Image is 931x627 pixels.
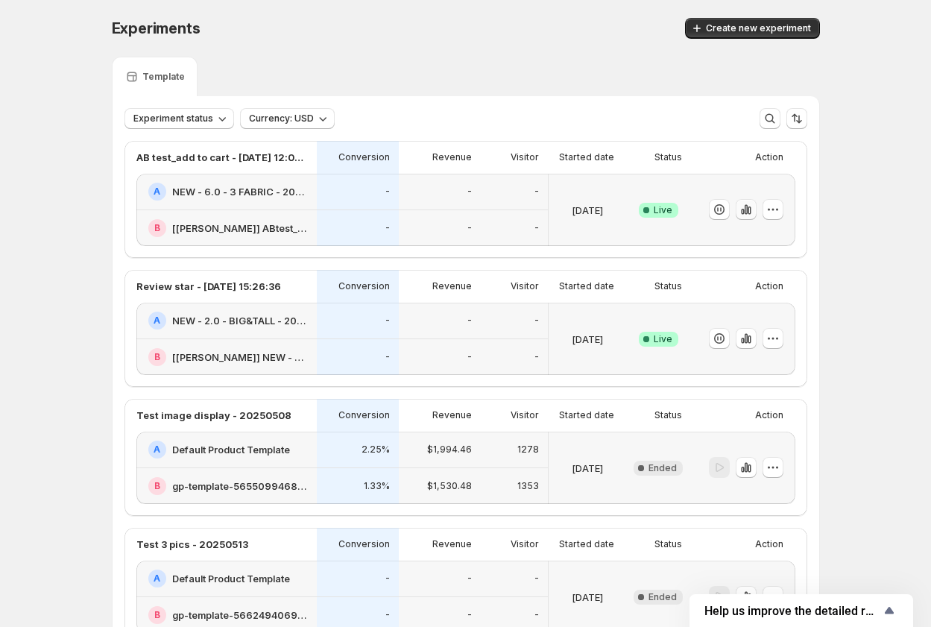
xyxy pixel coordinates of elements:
p: - [385,186,390,198]
button: Create new experiment [685,18,820,39]
p: $1,530.48 [427,480,472,492]
span: Create new experiment [706,22,811,34]
p: Started date [559,151,614,163]
p: 2.25% [362,444,390,456]
p: Conversion [338,538,390,550]
h2: NEW - 2.0 - BIG&TALL - 20250709 [172,313,308,328]
p: - [385,609,390,621]
h2: [[PERSON_NAME]] NEW - 2.0 - BIG&amp;TALL - 20250912 [172,350,308,365]
p: - [534,573,539,585]
button: Sort the results [786,108,807,129]
p: - [534,609,539,621]
p: Test image display - 20250508 [136,408,291,423]
p: Conversion [338,409,390,421]
p: Visitor [511,409,539,421]
p: Action [755,280,783,292]
p: - [534,222,539,234]
h2: gp-template-566249406907548523 [172,608,308,623]
span: Ended [648,462,677,474]
h2: B [154,609,160,621]
p: - [467,609,472,621]
p: Status [654,280,682,292]
h2: A [154,444,160,456]
p: AB test_add to cart - [DATE] 12:06:02 [136,150,308,165]
p: - [385,351,390,363]
h2: Default Product Template [172,571,290,586]
p: 1278 [517,444,539,456]
p: Revenue [432,409,472,421]
h2: B [154,480,160,492]
p: Started date [559,538,614,550]
p: Action [755,409,783,421]
button: Show survey - Help us improve the detailed report for A/B campaigns [704,602,898,620]
p: Started date [559,280,614,292]
p: - [534,186,539,198]
p: Action [755,151,783,163]
span: Experiment status [133,113,213,125]
p: [DATE] [572,590,603,605]
p: Test 3 pics - 20250513 [136,537,248,552]
p: Visitor [511,538,539,550]
p: Conversion [338,280,390,292]
p: - [467,222,472,234]
p: - [385,222,390,234]
p: - [467,351,472,363]
span: Ended [648,591,677,603]
p: [DATE] [572,203,603,218]
p: - [385,315,390,327]
p: - [534,351,539,363]
p: Review star - [DATE] 15:26:36 [136,279,281,294]
p: - [467,186,472,198]
p: [DATE] [572,461,603,476]
h2: A [154,186,160,198]
p: - [467,573,472,585]
p: Action [755,538,783,550]
span: Help us improve the detailed report for A/B campaigns [704,604,880,618]
p: - [534,315,539,327]
button: Experiment status [124,108,234,129]
h2: A [154,573,160,585]
span: Live [654,204,672,216]
button: Currency: USD [240,108,335,129]
h2: gp-template-565509946817381267 [172,479,308,494]
h2: B [154,351,160,363]
h2: Default Product Template [172,442,290,457]
span: Currency: USD [249,113,314,125]
span: Live [654,333,672,345]
p: Revenue [432,280,472,292]
p: $1,994.46 [427,444,472,456]
p: Revenue [432,151,472,163]
p: Template [142,71,185,83]
p: 1353 [517,480,539,492]
p: - [467,315,472,327]
p: Status [654,151,682,163]
p: [DATE] [572,332,603,347]
p: Status [654,409,682,421]
h2: B [154,222,160,234]
span: Experiments [112,19,201,37]
p: Status [654,538,682,550]
h2: NEW - 6.0 - 3 FABRIC - 20250722 [172,184,308,199]
p: Visitor [511,151,539,163]
h2: A [154,315,160,327]
p: Conversion [338,151,390,163]
p: Revenue [432,538,472,550]
p: - [385,573,390,585]
p: Started date [559,409,614,421]
h2: [[PERSON_NAME]] ABtest_B_NEW - 6.0 - 3 FABRIC - 20250910 [172,221,308,236]
p: Visitor [511,280,539,292]
p: 1.33% [364,480,390,492]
